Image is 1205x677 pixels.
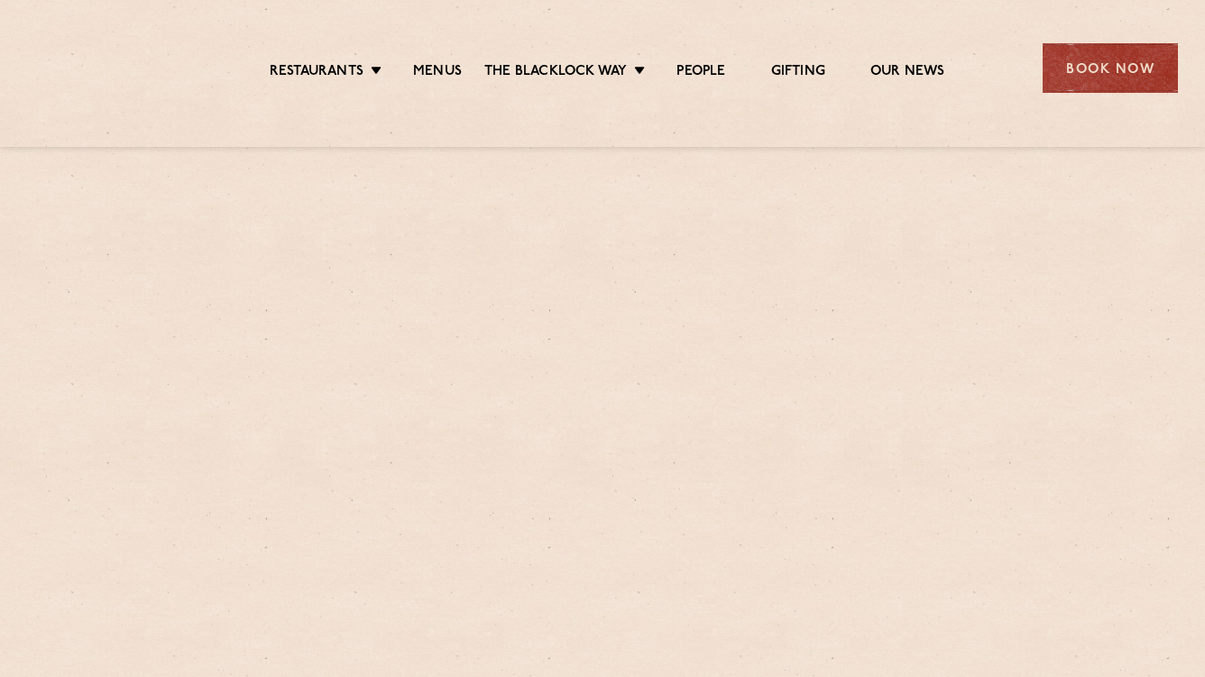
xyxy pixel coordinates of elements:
[413,63,462,83] a: Menus
[1043,43,1178,93] div: Book Now
[771,63,825,83] a: Gifting
[870,63,945,83] a: Our News
[676,63,725,83] a: People
[27,17,180,120] img: svg%3E
[270,63,363,83] a: Restaurants
[484,63,627,83] a: The Blacklock Way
